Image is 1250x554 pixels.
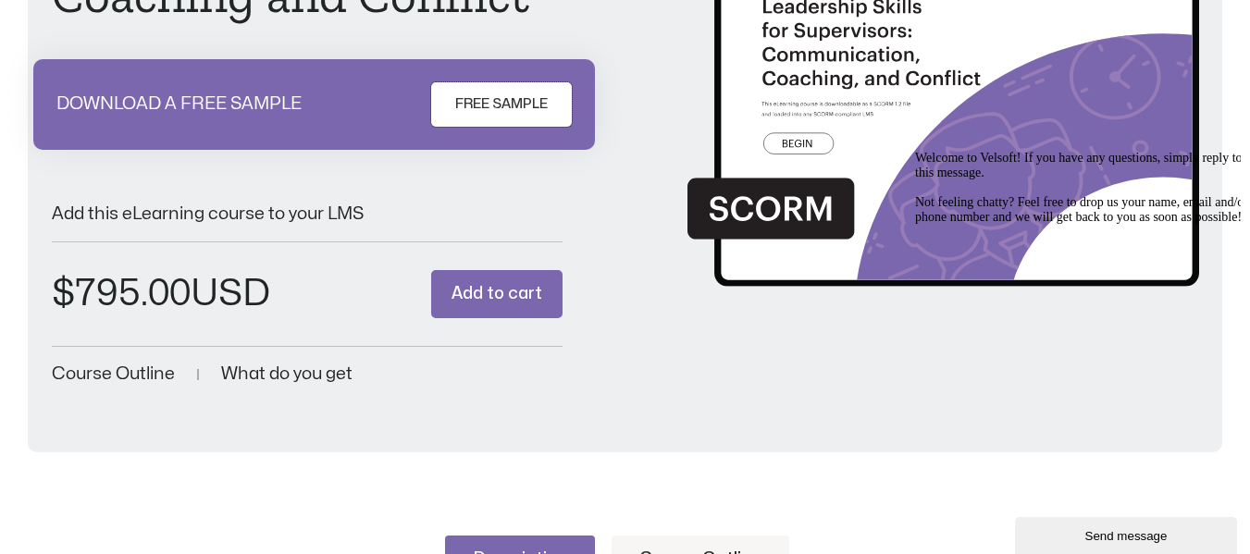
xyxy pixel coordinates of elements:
p: Add this eLearning course to your LMS [52,205,563,223]
a: What do you get [221,365,353,383]
p: DOWNLOAD A FREE SAMPLE [56,95,302,113]
iframe: chat widget [908,143,1241,508]
div: Welcome to Velsoft! If you have any questions, simply reply to this message.Not feeling chatty? F... [7,7,340,81]
a: FREE SAMPLE [431,82,572,127]
span: FREE SAMPLE [455,93,548,116]
bdi: 795.00 [52,276,191,312]
a: Course Outline [52,365,175,383]
span: Welcome to Velsoft! If you have any questions, simply reply to this message. Not feeling chatty? ... [7,7,340,80]
button: Add to cart [431,270,563,319]
iframe: chat widget [1015,513,1241,554]
span: $ [52,276,75,312]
